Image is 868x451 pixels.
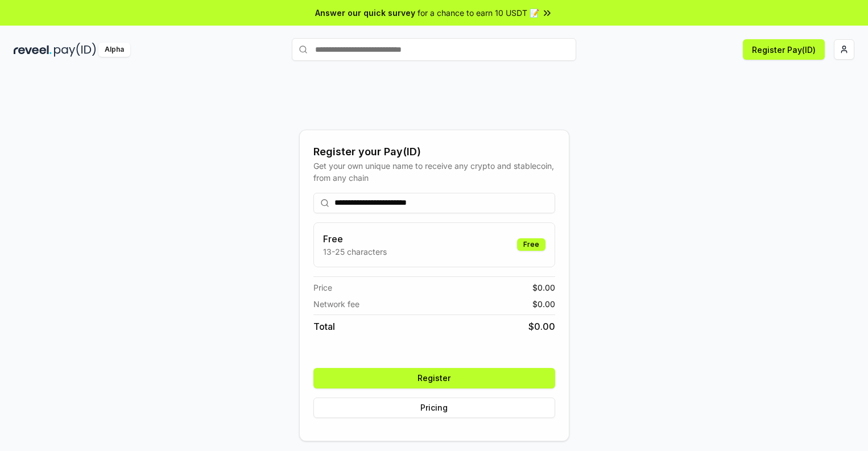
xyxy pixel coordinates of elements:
[418,7,539,19] span: for a chance to earn 10 USDT 📝
[313,320,335,333] span: Total
[532,298,555,310] span: $ 0.00
[313,398,555,418] button: Pricing
[743,39,825,60] button: Register Pay(ID)
[54,43,96,57] img: pay_id
[313,298,359,310] span: Network fee
[315,7,415,19] span: Answer our quick survey
[323,232,387,246] h3: Free
[14,43,52,57] img: reveel_dark
[517,238,545,251] div: Free
[323,246,387,258] p: 13-25 characters
[532,282,555,293] span: $ 0.00
[313,144,555,160] div: Register your Pay(ID)
[313,368,555,388] button: Register
[313,282,332,293] span: Price
[98,43,130,57] div: Alpha
[528,320,555,333] span: $ 0.00
[313,160,555,184] div: Get your own unique name to receive any crypto and stablecoin, from any chain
